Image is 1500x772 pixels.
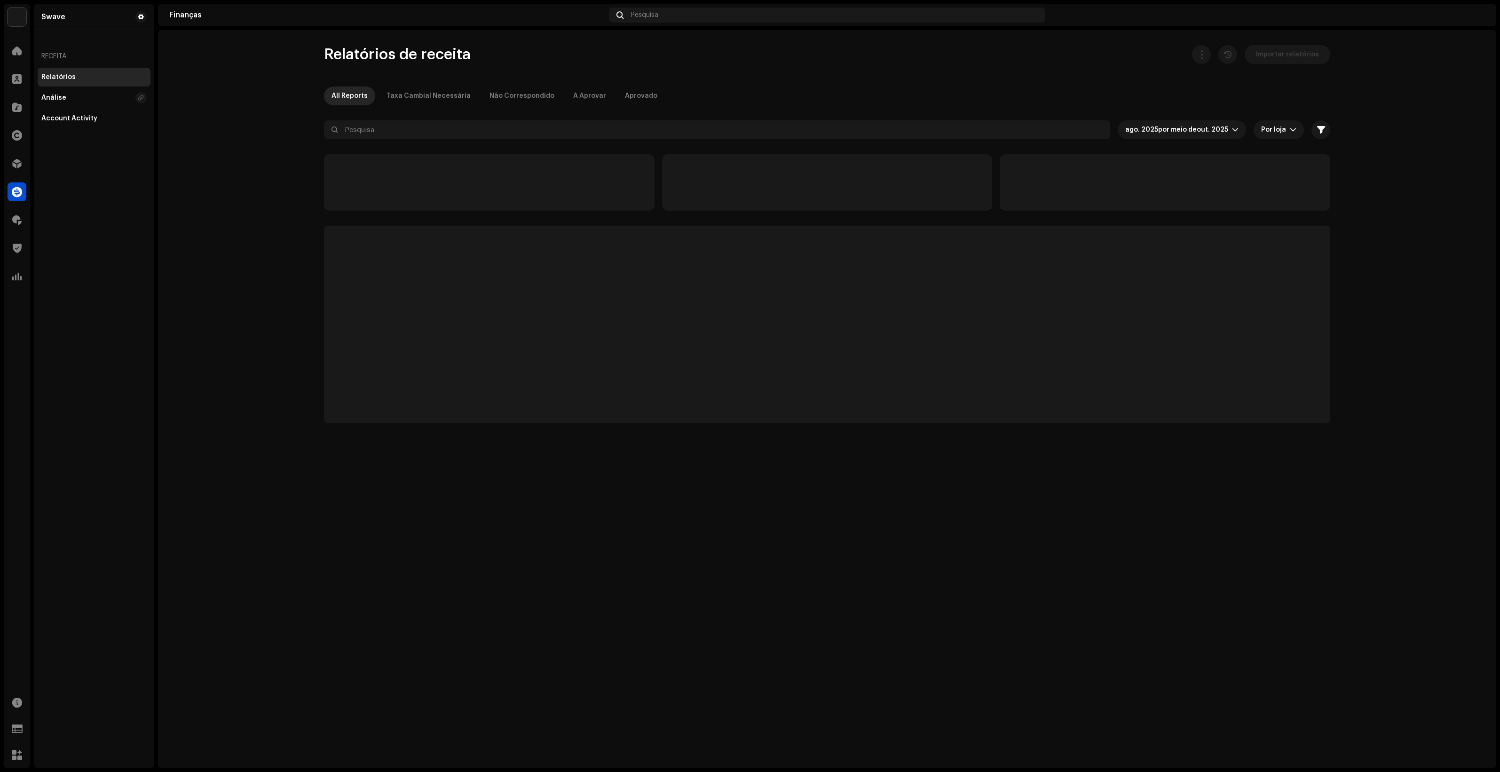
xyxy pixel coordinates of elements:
re-m-nav-item: Relatórios [38,68,150,87]
span: out. 2025 [1197,126,1228,133]
input: Pesquisa [324,120,1110,139]
div: dropdown trigger [1290,120,1296,139]
div: All Reports [332,87,368,105]
div: Finanças [169,11,605,19]
div: Não Correspondido [489,87,554,105]
div: Análise [41,94,66,102]
div: dropdown trigger [1232,120,1239,139]
span: Por loja [1261,120,1290,139]
div: A Aprovar [573,87,606,105]
div: Taxa Cambial Necessária [387,87,471,105]
img: 1710b61e-6121-4e79-a126-bcb8d8a2a180 [8,8,26,26]
span: por meio de [1158,126,1197,133]
img: c3ace681-228d-4631-9f26-36716aff81b7 [1470,8,1485,23]
span: Últimos 3 meses [1125,120,1232,139]
div: Aprovado [625,87,657,105]
re-m-nav-item: Análise [38,88,150,107]
div: Account Activity [41,115,97,122]
span: Pesquisa [631,11,658,19]
button: Importar relatórios [1245,45,1330,64]
span: Relatórios de receita [324,45,471,64]
div: Swave [41,13,65,21]
re-m-nav-item: Account Activity [38,109,150,128]
span: Importar relatórios [1256,45,1319,64]
span: ago. 2025 [1125,126,1158,133]
div: Relatórios [41,73,76,81]
re-a-nav-header: Receita [38,45,150,68]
